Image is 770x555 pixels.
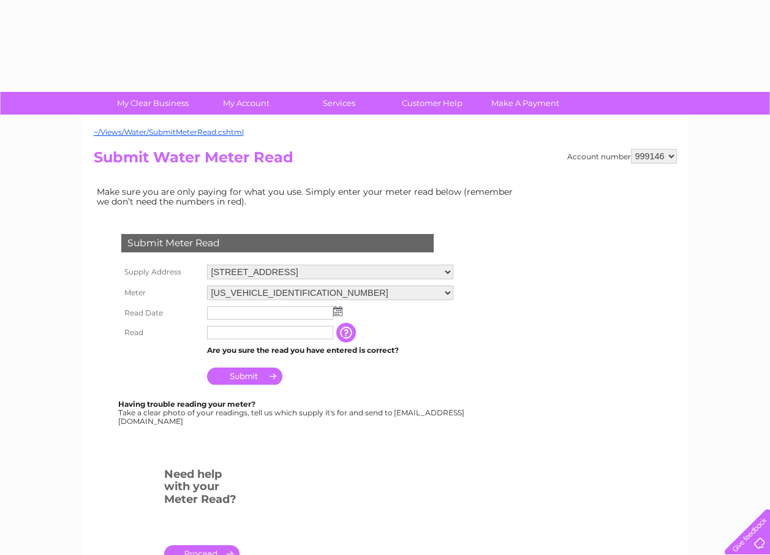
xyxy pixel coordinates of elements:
a: Make A Payment [475,92,576,115]
h2: Submit Water Meter Read [94,149,677,172]
a: Services [289,92,390,115]
a: Customer Help [382,92,483,115]
input: Information [336,323,358,342]
input: Submit [207,368,282,385]
div: Take a clear photo of your readings, tell us which supply it's for and send to [EMAIL_ADDRESS][DO... [118,400,466,425]
div: Submit Meter Read [121,234,434,252]
h3: Need help with your Meter Read? [164,466,240,512]
div: Account number [567,149,677,164]
img: ... [333,306,342,316]
a: ~/Views/Water/SubmitMeterRead.cshtml [94,127,244,137]
th: Supply Address [118,262,204,282]
th: Read Date [118,303,204,323]
a: My Account [195,92,296,115]
th: Meter [118,282,204,303]
td: Make sure you are only paying for what you use. Simply enter your meter read below (remember we d... [94,184,523,210]
td: Are you sure the read you have entered is correct? [204,342,456,358]
b: Having trouble reading your meter? [118,399,255,409]
a: My Clear Business [102,92,203,115]
th: Read [118,323,204,342]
